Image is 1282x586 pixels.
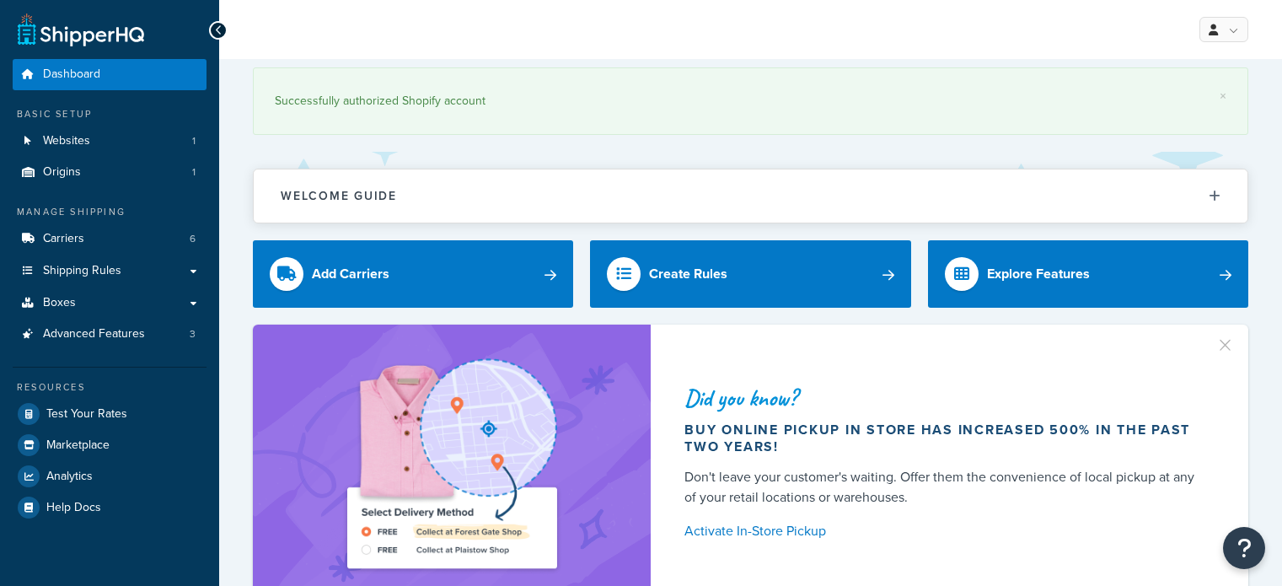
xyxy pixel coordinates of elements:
a: Websites1 [13,126,207,157]
h2: Welcome Guide [281,190,397,202]
li: Websites [13,126,207,157]
span: Marketplace [46,438,110,453]
a: Add Carriers [253,240,573,308]
a: Shipping Rules [13,255,207,287]
span: Help Docs [46,501,101,515]
div: Explore Features [987,262,1090,286]
div: Manage Shipping [13,205,207,219]
div: Did you know? [684,386,1208,410]
span: Websites [43,134,90,148]
div: Successfully authorized Shopify account [275,89,1226,113]
a: Analytics [13,461,207,492]
a: Create Rules [590,240,910,308]
span: 6 [190,232,196,246]
span: Analytics [46,470,93,484]
span: Shipping Rules [43,264,121,278]
div: Create Rules [649,262,727,286]
span: Advanced Features [43,327,145,341]
a: Carriers6 [13,223,207,255]
div: Buy online pickup in store has increased 500% in the past two years! [684,422,1208,455]
div: Resources [13,380,207,395]
div: Don't leave your customer's waiting. Offer them the convenience of local pickup at any of your re... [684,467,1208,508]
a: Activate In-Store Pickup [684,519,1208,543]
li: Carriers [13,223,207,255]
li: Origins [13,157,207,188]
span: Test Your Rates [46,407,127,422]
div: Basic Setup [13,107,207,121]
a: Dashboard [13,59,207,90]
span: Carriers [43,232,84,246]
a: Test Your Rates [13,399,207,429]
span: Origins [43,165,81,180]
a: Boxes [13,288,207,319]
a: × [1220,89,1226,103]
a: Help Docs [13,492,207,523]
span: 1 [192,134,196,148]
div: Add Carriers [312,262,389,286]
span: 3 [190,327,196,341]
span: Boxes [43,296,76,310]
button: Welcome Guide [254,169,1247,223]
li: Advanced Features [13,319,207,350]
a: Marketplace [13,430,207,460]
img: ad-shirt-map-b0359fc47e01cab431d101c4b569394f6a03f54285957d908178d52f29eb9668.png [299,350,604,579]
a: Origins1 [13,157,207,188]
a: Explore Features [928,240,1248,308]
a: Advanced Features3 [13,319,207,350]
span: Dashboard [43,67,100,82]
span: 1 [192,165,196,180]
button: Open Resource Center [1223,527,1265,569]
